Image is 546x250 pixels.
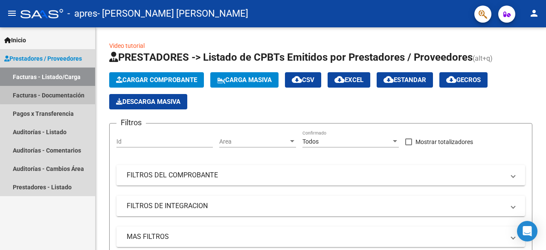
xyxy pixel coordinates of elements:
[127,232,505,241] mat-panel-title: MAS FILTROS
[116,226,525,247] mat-expansion-panel-header: MAS FILTROS
[127,171,505,180] mat-panel-title: FILTROS DEL COMPROBANTE
[109,94,187,109] app-download-masive: Descarga masiva de comprobantes (adjuntos)
[109,94,187,109] button: Descarga Masiva
[127,201,505,211] mat-panel-title: FILTROS DE INTEGRACION
[116,165,525,185] mat-expansion-panel-header: FILTROS DEL COMPROBANTE
[292,74,302,85] mat-icon: cloud_download
[415,137,473,147] span: Mostrar totalizadores
[4,54,82,63] span: Prestadores / Proveedores
[285,72,321,88] button: CSV
[383,76,426,84] span: Estandar
[210,72,279,88] button: Carga Masiva
[109,51,473,63] span: PRESTADORES -> Listado de CPBTs Emitidos por Prestadores / Proveedores
[219,138,288,145] span: Area
[334,74,345,85] mat-icon: cloud_download
[302,138,319,145] span: Todos
[116,196,525,216] mat-expansion-panel-header: FILTROS DE INTEGRACION
[473,54,493,62] span: (alt+q)
[292,76,314,84] span: CSV
[109,42,145,49] a: Video tutorial
[383,74,394,85] mat-icon: cloud_download
[67,4,97,23] span: - apres
[109,72,204,88] button: Cargar Comprobante
[328,72,370,88] button: EXCEL
[446,76,481,84] span: Gecros
[529,8,539,18] mat-icon: person
[334,76,363,84] span: EXCEL
[116,98,180,106] span: Descarga Masiva
[517,221,537,241] div: Open Intercom Messenger
[217,76,272,84] span: Carga Masiva
[7,8,17,18] mat-icon: menu
[439,72,488,88] button: Gecros
[116,117,146,129] h3: Filtros
[446,74,456,85] mat-icon: cloud_download
[116,76,197,84] span: Cargar Comprobante
[377,72,433,88] button: Estandar
[97,4,248,23] span: - [PERSON_NAME] [PERSON_NAME]
[4,35,26,45] span: Inicio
